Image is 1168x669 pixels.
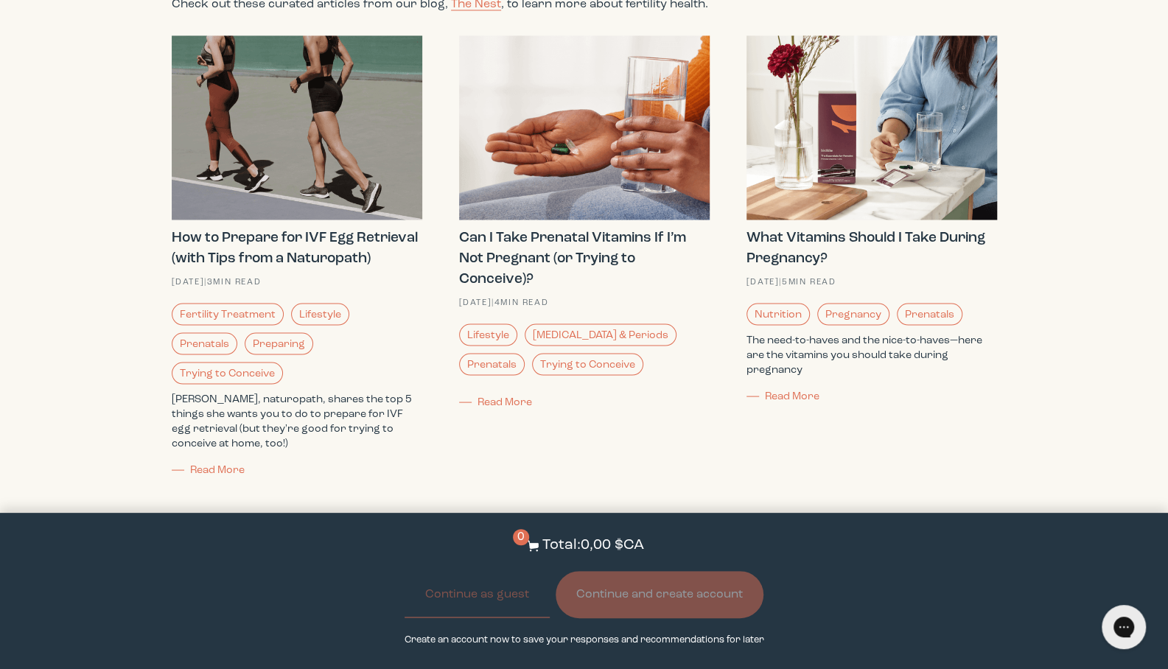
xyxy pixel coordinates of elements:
[525,323,676,346] a: [MEDICAL_DATA] & Periods
[172,303,284,325] a: Fertility Treatment
[172,464,245,474] a: Read More
[459,296,710,309] div: [DATE] | 4 min read
[746,276,997,288] div: [DATE] | 5 min read
[459,323,517,346] a: Lifestyle
[172,276,422,288] div: [DATE] | 3 min read
[172,362,283,384] a: Trying to Conceive
[746,332,997,376] p: The need-to-haves and the nice-to-haves—here are the vitamins you should take during pregnancy
[405,633,764,647] p: Create an account now to save your responses and recommendations for later
[746,303,810,325] a: Nutrition
[190,464,245,474] span: Read More
[513,529,529,545] span: 0
[897,303,962,325] a: Prenatals
[765,390,819,401] span: Read More
[532,353,643,375] a: Trying to Conceive
[459,35,710,220] img: Can you take a prenatal even if you're not pregnant?
[405,571,550,618] button: Continue as guest
[459,353,525,375] a: Prenatals
[478,396,532,407] span: Read More
[172,35,422,220] img: How to prep for IVF with tips from an ND
[459,230,686,286] strong: Can I Take Prenatal Vitamins If I’m Not Pregnant (or Trying to Conceive)?
[746,230,985,265] strong: What Vitamins Should I Take During Pregnancy?
[556,571,763,618] button: Continue and create account
[459,396,533,407] a: Read More
[172,332,237,354] a: Prenatals
[542,535,644,556] p: Total: 0,00 $CA
[1094,600,1153,654] iframe: Gorgias live chat messenger
[746,390,820,401] a: Read More
[172,230,418,265] strong: How to Prepare for IVF Egg Retrieval (with Tips from a Naturopath)
[291,303,349,325] a: Lifestyle
[172,391,422,450] p: [PERSON_NAME], naturopath, shares the top 5 things she wants you to do to prepare for IVF egg ret...
[817,303,889,325] a: Pregnancy
[245,332,313,354] a: Preparing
